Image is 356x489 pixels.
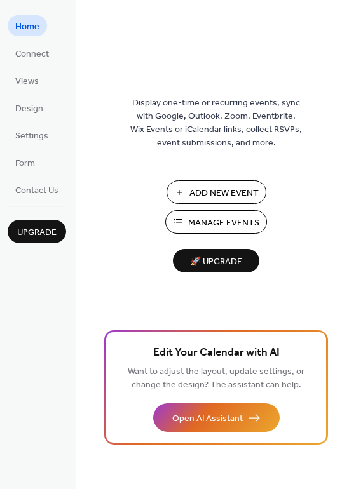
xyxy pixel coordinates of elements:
[8,179,66,200] a: Contact Us
[15,184,58,198] span: Contact Us
[17,226,57,239] span: Upgrade
[165,210,267,234] button: Manage Events
[181,253,252,271] span: 🚀 Upgrade
[172,412,243,425] span: Open AI Assistant
[15,48,49,61] span: Connect
[130,97,302,150] span: Display one-time or recurring events, sync with Google, Outlook, Zoom, Eventbrite, Wix Events or ...
[8,70,46,91] a: Views
[8,43,57,64] a: Connect
[173,249,259,272] button: 🚀 Upgrade
[128,363,305,394] span: Want to adjust the layout, update settings, or change the design? The assistant can help.
[8,152,43,173] a: Form
[153,344,280,362] span: Edit Your Calendar with AI
[189,187,259,200] span: Add New Event
[15,130,48,143] span: Settings
[8,220,66,243] button: Upgrade
[153,403,280,432] button: Open AI Assistant
[15,102,43,116] span: Design
[8,15,47,36] a: Home
[15,75,39,88] span: Views
[188,217,259,230] span: Manage Events
[15,157,35,170] span: Form
[8,124,56,145] a: Settings
[15,20,39,34] span: Home
[167,180,266,204] button: Add New Event
[8,97,51,118] a: Design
